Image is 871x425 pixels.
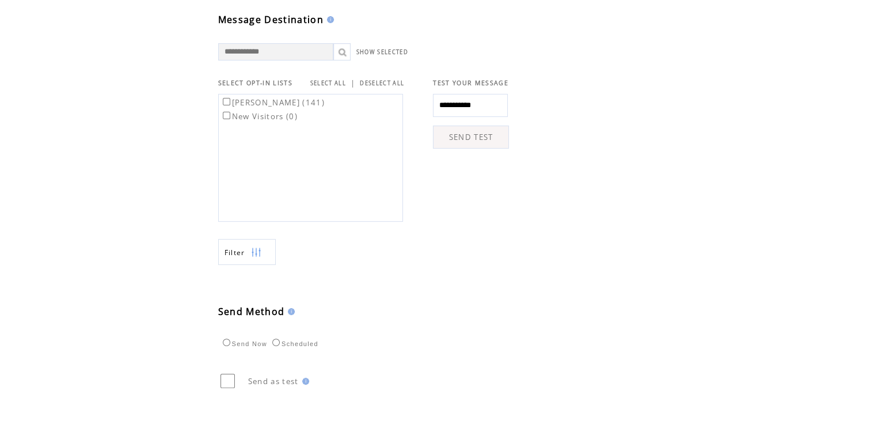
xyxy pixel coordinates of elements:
input: Send Now [223,339,230,346]
a: SHOW SELECTED [356,48,408,56]
img: filters.png [251,240,261,265]
img: help.gif [299,378,309,385]
label: Scheduled [269,340,318,347]
a: SEND TEST [433,126,509,149]
input: New Visitors (0) [223,112,230,119]
label: Send Now [220,340,267,347]
span: | [351,78,355,88]
span: TEST YOUR MESSAGE [433,79,508,87]
label: [PERSON_NAME] (141) [220,97,325,108]
a: Filter [218,239,276,265]
label: New Visitors (0) [220,111,298,122]
a: DESELECT ALL [360,79,404,87]
input: Scheduled [272,339,280,346]
span: Show filters [225,248,245,257]
img: help.gif [284,308,295,315]
span: Message Destination [218,13,324,26]
input: [PERSON_NAME] (141) [223,98,230,105]
span: Send Method [218,305,285,318]
span: SELECT OPT-IN LISTS [218,79,292,87]
a: SELECT ALL [310,79,346,87]
img: help.gif [324,16,334,23]
span: Send as test [248,376,299,386]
